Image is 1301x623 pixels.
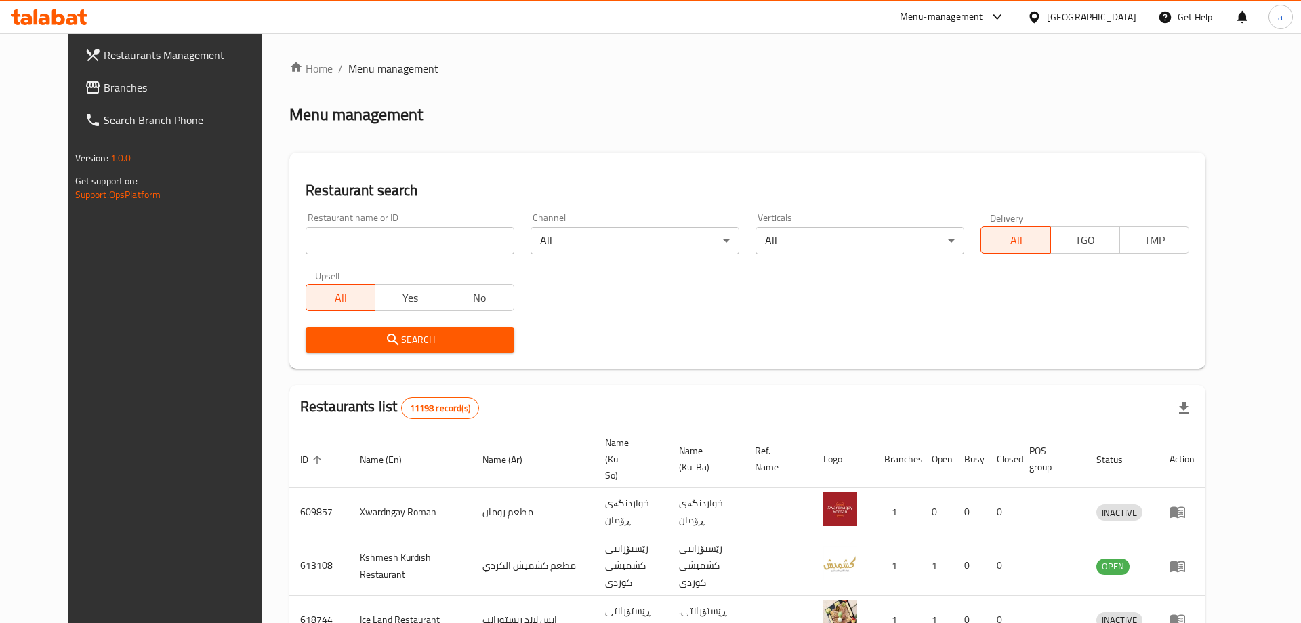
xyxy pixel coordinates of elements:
div: Menu [1170,504,1195,520]
td: Kshmesh Kurdish Restaurant [349,536,472,596]
th: Busy [953,430,986,488]
img: Xwardngay Roman [823,492,857,526]
td: 0 [953,536,986,596]
div: Total records count [401,397,479,419]
input: Search for restaurant name or ID.. [306,227,514,254]
div: All [756,227,964,254]
button: All [306,284,375,311]
div: Menu-management [900,9,983,25]
span: Search Branch Phone [104,112,275,128]
td: مطعم كشميش الكردي [472,536,594,596]
span: 1.0.0 [110,149,131,167]
h2: Restaurant search [306,180,1189,201]
nav: breadcrumb [289,60,1205,77]
a: Home [289,60,333,77]
th: Logo [812,430,873,488]
span: Status [1096,451,1140,468]
td: Xwardngay Roman [349,488,472,536]
td: 1 [873,488,921,536]
button: No [445,284,514,311]
div: INACTIVE [1096,504,1142,521]
a: Restaurants Management [74,39,286,71]
label: Upsell [315,270,340,280]
a: Search Branch Phone [74,104,286,136]
button: TGO [1050,226,1120,254]
div: Export file [1168,392,1200,424]
td: 0 [921,488,953,536]
th: Action [1159,430,1205,488]
span: All [312,288,370,308]
span: Name (Ku-So) [605,435,652,483]
td: 613108 [289,536,349,596]
td: رێستۆرانتی کشمیشى كوردى [594,536,668,596]
td: 0 [953,488,986,536]
span: INACTIVE [1096,505,1142,521]
td: خواردنگەی ڕۆمان [594,488,668,536]
span: Restaurants Management [104,47,275,63]
span: Ref. Name [755,443,796,475]
span: Name (En) [360,451,419,468]
span: Name (Ar) [482,451,540,468]
button: Yes [375,284,445,311]
span: All [987,230,1045,250]
td: 0 [986,488,1018,536]
span: POS group [1029,443,1069,475]
div: OPEN [1096,559,1130,575]
td: رێستۆرانتی کشمیشى كوردى [668,536,744,596]
td: مطعم رومان [472,488,594,536]
button: Search [306,327,514,353]
a: Branches [74,71,286,104]
h2: Restaurants list [300,397,479,419]
td: 1 [873,536,921,596]
td: خواردنگەی ڕۆمان [668,488,744,536]
span: 11198 record(s) [402,402,478,415]
span: OPEN [1096,559,1130,574]
div: Menu [1170,558,1195,574]
span: a [1278,9,1283,24]
h2: Menu management [289,104,423,125]
span: TMP [1126,230,1184,250]
span: Name (Ku-Ba) [679,443,728,475]
td: 0 [986,536,1018,596]
span: Branches [104,79,275,96]
span: TGO [1056,230,1115,250]
th: Branches [873,430,921,488]
th: Closed [986,430,1018,488]
td: 609857 [289,488,349,536]
button: All [980,226,1050,254]
span: Search [316,331,503,348]
span: Get support on: [75,172,138,190]
span: Yes [381,288,439,308]
img: Kshmesh Kurdish Restaurant [823,546,857,580]
label: Delivery [990,213,1024,222]
a: Support.OpsPlatform [75,186,161,203]
div: All [531,227,739,254]
div: [GEOGRAPHIC_DATA] [1047,9,1136,24]
span: No [451,288,509,308]
th: Open [921,430,953,488]
td: 1 [921,536,953,596]
button: TMP [1119,226,1189,254]
span: Menu management [348,60,438,77]
span: Version: [75,149,108,167]
span: ID [300,451,326,468]
li: / [338,60,343,77]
